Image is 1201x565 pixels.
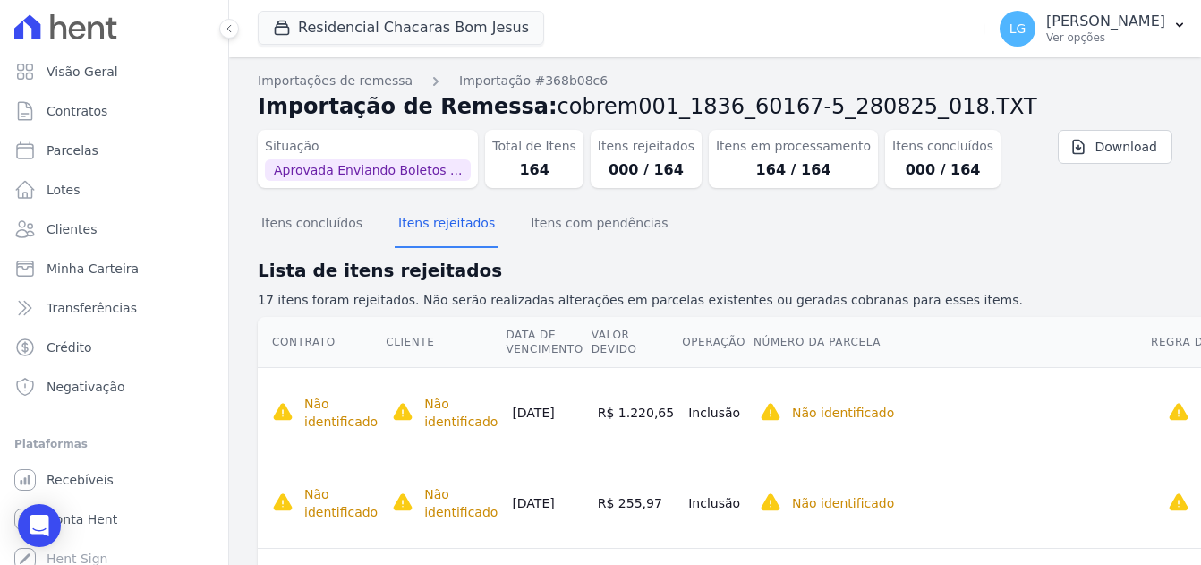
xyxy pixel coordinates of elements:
[591,458,681,548] td: R$ 255,97
[258,72,413,90] a: Importações de remessa
[505,317,590,368] th: Data de Vencimento
[792,404,894,422] p: Não identificado
[47,338,92,356] span: Crédito
[753,317,1150,368] th: Número da Parcela
[7,369,221,405] a: Negativação
[424,485,498,521] p: Não identificado
[258,72,1172,90] nav: Breadcrumb
[7,133,221,168] a: Parcelas
[47,181,81,199] span: Lotes
[265,137,471,156] dt: Situação
[598,159,694,181] dd: 000 / 164
[7,211,221,247] a: Clientes
[7,251,221,287] a: Minha Carteira
[681,458,753,548] td: Inclusão
[681,367,753,458] td: Inclusão
[47,299,137,317] span: Transferências
[7,330,221,365] a: Crédito
[892,159,993,181] dd: 000 / 164
[47,102,107,120] span: Contratos
[492,159,576,181] dd: 164
[47,141,98,159] span: Parcelas
[258,291,1172,310] p: 17 itens foram rejeitados. Não serão realizadas alterações em parcelas existentes ou geradas cobr...
[7,54,221,90] a: Visão Geral
[7,462,221,498] a: Recebíveis
[985,4,1201,54] button: LG [PERSON_NAME] Ver opções
[424,395,498,431] p: Não identificado
[1058,130,1172,164] a: Download
[47,510,117,528] span: Conta Hent
[792,494,894,512] p: Não identificado
[47,378,125,396] span: Negativação
[1046,13,1165,30] p: [PERSON_NAME]
[265,159,471,181] span: Aprovada Enviando Boletos ...
[258,90,1172,123] h2: Importação de Remessa:
[505,367,590,458] td: [DATE]
[681,317,753,368] th: Operação
[7,93,221,129] a: Contratos
[716,137,871,156] dt: Itens em processamento
[304,485,378,521] p: Não identificado
[47,63,118,81] span: Visão Geral
[385,317,505,368] th: Cliente
[258,317,385,368] th: Contrato
[47,220,97,238] span: Clientes
[1046,30,1165,45] p: Ver opções
[258,201,366,248] button: Itens concluídos
[47,471,114,489] span: Recebíveis
[7,290,221,326] a: Transferências
[18,504,61,547] div: Open Intercom Messenger
[527,201,671,248] button: Itens com pendências
[395,201,498,248] button: Itens rejeitados
[459,72,608,90] a: Importação #368b08c6
[716,159,871,181] dd: 164 / 164
[1009,22,1026,35] span: LG
[591,367,681,458] td: R$ 1.220,65
[892,137,993,156] dt: Itens concluídos
[14,433,214,455] div: Plataformas
[492,137,576,156] dt: Total de Itens
[7,501,221,537] a: Conta Hent
[304,395,378,431] p: Não identificado
[505,458,590,548] td: [DATE]
[47,260,139,278] span: Minha Carteira
[558,94,1037,119] span: cobrem001_1836_60167-5_280825_018.TXT
[258,257,1172,284] h2: Lista de itens rejeitados
[598,137,694,156] dt: Itens rejeitados
[7,172,221,208] a: Lotes
[591,317,681,368] th: Valor devido
[258,11,544,45] button: Residencial Chacaras Bom Jesus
